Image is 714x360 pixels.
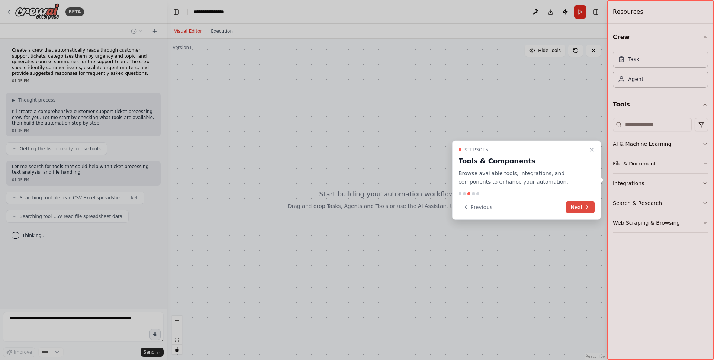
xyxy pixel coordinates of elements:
[459,156,586,166] h3: Tools & Components
[464,147,488,153] span: Step 3 of 5
[459,201,497,213] button: Previous
[459,169,586,186] p: Browse available tools, integrations, and components to enhance your automation.
[171,7,181,17] button: Hide left sidebar
[587,145,596,154] button: Close walkthrough
[566,201,595,213] button: Next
